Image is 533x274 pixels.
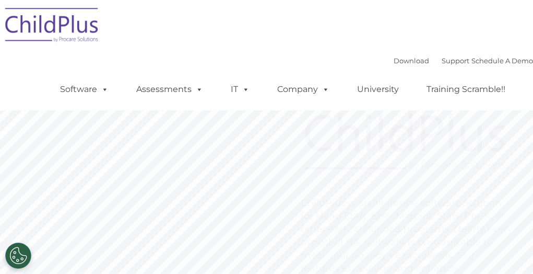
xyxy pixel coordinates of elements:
[394,56,533,65] font: |
[220,79,260,100] a: IT
[267,79,340,100] a: Company
[442,56,469,65] a: Support
[416,79,516,100] a: Training Scramble!!
[347,79,409,100] a: University
[126,79,214,100] a: Assessments
[5,243,31,269] button: Cookies Settings
[471,56,533,65] a: Schedule A Demo
[50,79,119,100] a: Software
[394,56,429,65] a: Download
